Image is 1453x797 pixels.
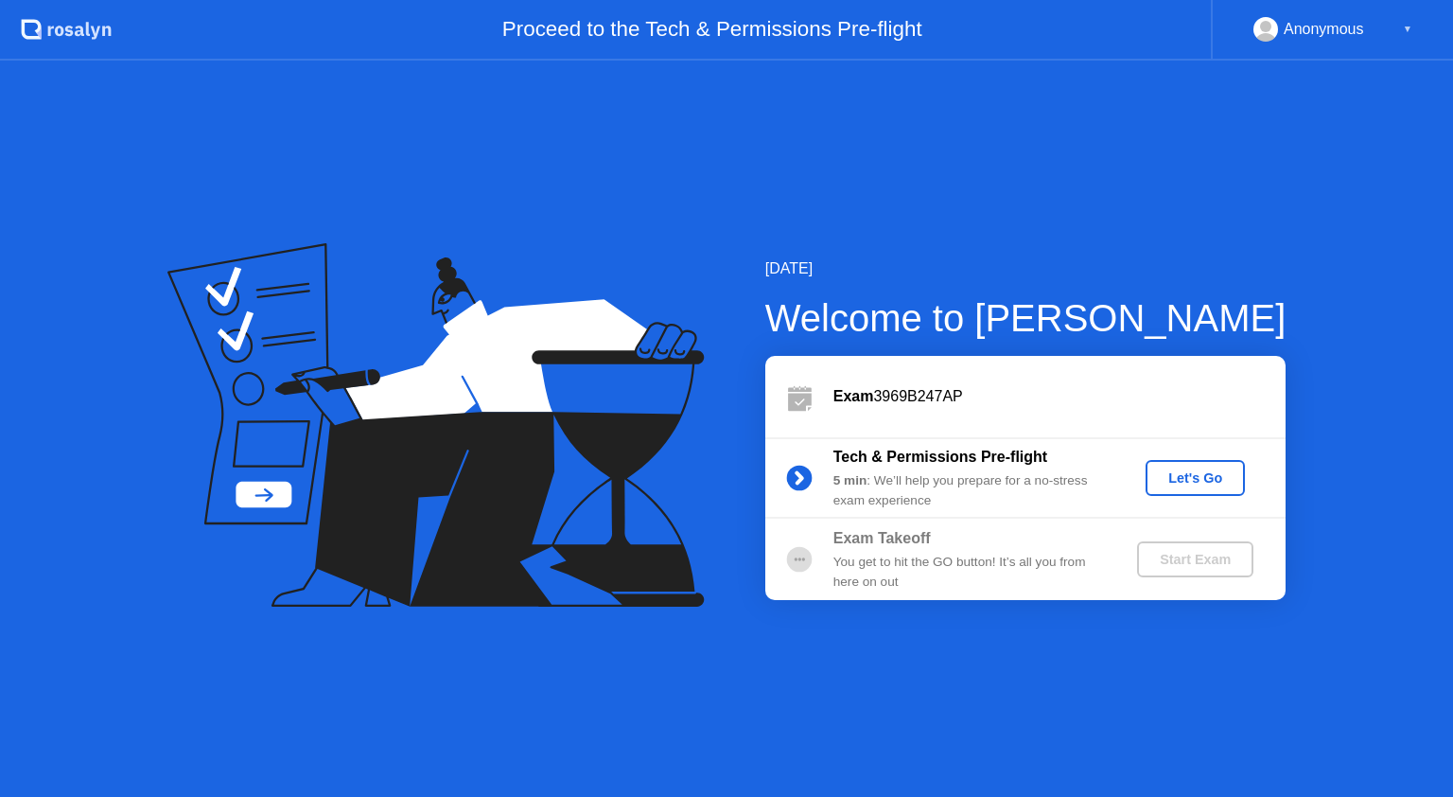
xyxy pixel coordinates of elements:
[1403,17,1412,42] div: ▼
[1284,17,1364,42] div: Anonymous
[833,530,931,546] b: Exam Takeoff
[1153,470,1237,486] div: Let's Go
[833,553,1106,592] div: You get to hit the GO button! It’s all you from here on out
[833,449,1047,465] b: Tech & Permissions Pre-flight
[1146,460,1245,496] button: Let's Go
[833,388,874,404] b: Exam
[765,290,1287,346] div: Welcome to [PERSON_NAME]
[833,471,1106,510] div: : We’ll help you prepare for a no-stress exam experience
[833,385,1286,408] div: 3969B247AP
[765,257,1287,280] div: [DATE]
[1137,541,1253,577] button: Start Exam
[1145,552,1246,567] div: Start Exam
[833,473,867,487] b: 5 min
